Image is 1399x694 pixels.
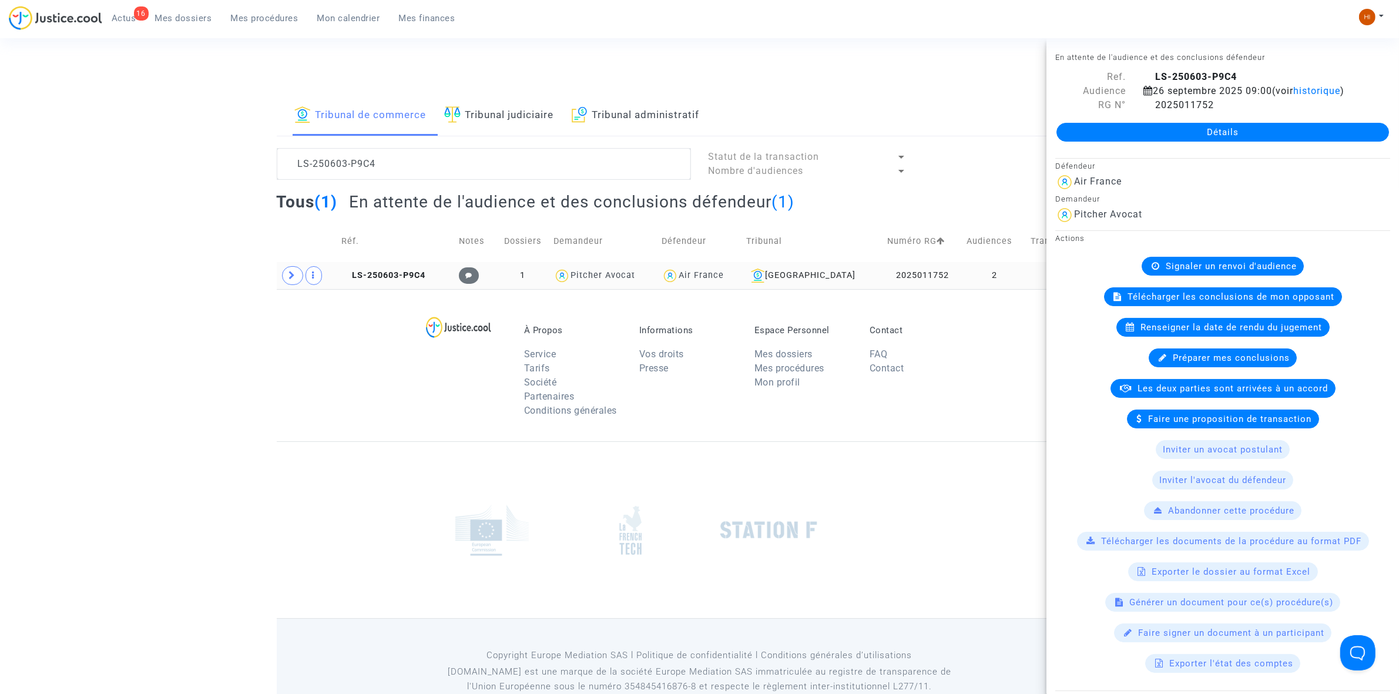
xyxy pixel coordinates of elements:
span: Mon calendrier [317,13,380,24]
span: Abandonner cette procédure [1168,505,1294,516]
p: Espace Personnel [754,325,852,336]
div: Pitcher Avocat [1074,209,1142,220]
a: Tribunal judiciaire [444,96,554,136]
h2: Tous [277,192,338,212]
td: Défendeur [657,220,742,262]
td: Audiences [962,220,1026,262]
a: Tribunal administratif [572,96,700,136]
td: Réf. [337,220,455,262]
span: Renseigner la date de rendu du jugement [1141,322,1323,333]
span: Télécharger les documents de la procédure au format PDF [1102,536,1362,547]
p: À Propos [524,325,622,336]
a: Tribunal de commerce [294,96,427,136]
td: Tribunal [742,220,883,262]
div: [GEOGRAPHIC_DATA] [746,269,879,283]
p: Informations [639,325,737,336]
span: Faire une proposition de transaction [1149,414,1312,424]
a: Société [524,377,557,388]
span: Faire signer un document à un participant [1138,628,1324,638]
a: Mes procédures [222,9,308,27]
img: icon-banque.svg [294,106,311,123]
a: Presse [639,363,669,374]
img: icon-user.svg [1055,173,1074,192]
div: 26 septembre 2025 09:00 [1135,84,1370,98]
span: Générer un document pour ce(s) procédure(s) [1129,597,1333,608]
a: Détails [1056,123,1389,142]
span: Statut de la transaction [709,151,820,162]
a: Service [524,348,556,360]
a: Partenaires [524,391,575,402]
a: Contact [870,363,904,374]
span: Mes finances [399,13,455,24]
div: Air France [1074,176,1122,187]
p: Copyright Europe Mediation SAS l Politique de confidentialité l Conditions générales d’utilisa... [432,648,967,663]
span: LS-250603-P9C4 [341,270,425,280]
img: europe_commision.png [455,505,529,556]
img: logo-lg.svg [426,317,491,338]
td: 1 [495,262,550,289]
a: Tarifs [524,363,550,374]
span: (1) [771,192,794,212]
a: Mon calendrier [308,9,390,27]
a: Conditions générales [524,405,617,416]
span: Mes dossiers [155,13,212,24]
img: icon-faciliter-sm.svg [444,106,461,123]
img: icon-user.svg [553,267,571,284]
span: 2025011752 [1143,99,1214,110]
span: (voir ) [1272,85,1344,96]
div: RG N° [1046,98,1135,112]
small: Demandeur [1055,195,1100,203]
span: Nombre d'audiences [709,165,804,176]
p: [DOMAIN_NAME] est une marque de la société Europe Mediation SAS immatriculée au registre de tr... [432,665,967,694]
p: Contact [870,325,967,336]
td: Numéro RG [883,220,962,262]
small: Actions [1055,234,1085,243]
a: Vos droits [639,348,684,360]
a: Mes dossiers [146,9,222,27]
a: Mon profil [754,377,800,388]
span: Les deux parties sont arrivées à un accord [1138,383,1328,394]
div: Pitcher Avocat [571,270,635,280]
span: Signaler un renvoi d'audience [1166,261,1297,271]
iframe: Help Scout Beacon - Open [1340,635,1375,670]
img: jc-logo.svg [9,6,102,30]
td: 2025011752 [883,262,962,289]
a: Mes finances [390,9,465,27]
img: icon-user.svg [1055,206,1074,224]
span: Exporter l'état des comptes [1169,658,1293,669]
img: icon-banque.svg [751,269,765,283]
span: Télécharger les conclusions de mon opposant [1128,291,1335,302]
td: Transaction [1026,220,1099,262]
td: Notes [455,220,495,262]
b: LS-250603-P9C4 [1155,71,1237,82]
span: (1) [315,192,338,212]
span: historique [1293,85,1340,96]
h2: En attente de l'audience et des conclusions défendeur [349,192,794,212]
a: Mes dossiers [754,348,813,360]
a: Mes procédures [754,363,824,374]
div: 16 [134,6,149,21]
small: Défendeur [1055,162,1095,170]
td: Demandeur [549,220,657,262]
div: Ref. [1046,70,1135,84]
span: Préparer mes conclusions [1173,353,1290,363]
td: Dossiers [495,220,550,262]
img: icon-user.svg [662,267,679,284]
span: Mes procédures [231,13,298,24]
a: 16Actus [102,9,146,27]
div: Audience [1046,84,1135,98]
span: Inviter l'avocat du défendeur [1159,475,1286,485]
div: Air France [679,270,724,280]
span: Exporter le dossier au format Excel [1152,566,1311,577]
img: stationf.png [720,521,817,539]
span: Inviter un avocat postulant [1163,444,1283,455]
small: En attente de l'audience et des conclusions défendeur [1055,53,1265,62]
img: icon-archive.svg [572,106,588,123]
img: french_tech.png [619,505,642,555]
span: Actus [112,13,136,24]
img: fc99b196863ffcca57bb8fe2645aafd9 [1359,9,1375,25]
a: FAQ [870,348,888,360]
td: 2 [962,262,1026,289]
